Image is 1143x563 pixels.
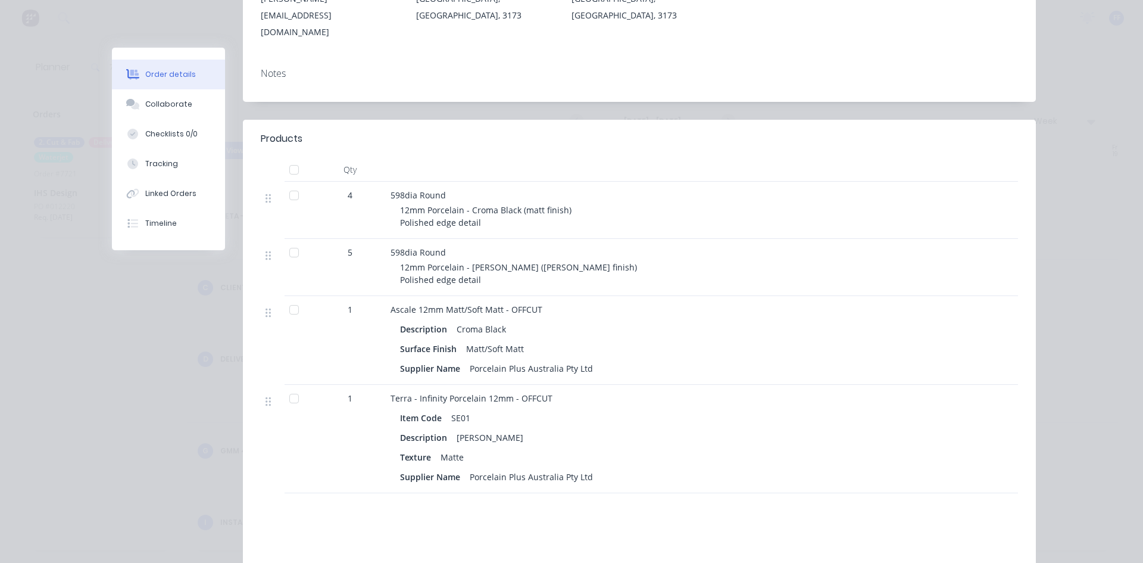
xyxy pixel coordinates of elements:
span: 4 [348,189,352,201]
button: Tracking [112,149,225,179]
span: 598dia Round [391,189,446,201]
button: Timeline [112,209,225,238]
span: Ascale 12mm Matt/Soft Matt - OFFCUT [391,304,542,315]
span: 12mm Porcelain - Croma Black (matt finish) Polished edge detail [400,204,571,228]
div: Products [261,132,302,146]
div: Notes [261,68,1018,79]
div: Order details [145,69,196,80]
span: 12mm Porcelain - [PERSON_NAME] ([PERSON_NAME] finish) Polished edge detail [400,262,637,285]
div: SE01 [446,409,475,427]
button: Linked Orders [112,179,225,209]
div: Matte [436,449,469,466]
div: Collaborate [145,99,192,110]
button: Checklists 0/0 [112,119,225,149]
button: Collaborate [112,89,225,119]
div: Timeline [145,218,177,229]
button: Order details [112,60,225,89]
div: Item Code [400,409,446,427]
div: Checklists 0/0 [145,129,198,139]
div: Texture [400,449,436,466]
div: Croma Black [452,321,511,338]
span: 1 [348,392,352,405]
div: Matt/Soft Matt [461,340,529,357]
div: Description [400,321,452,338]
div: Linked Orders [145,188,196,199]
span: Terra - Infinity Porcelain 12mm - OFFCUT [391,393,552,404]
div: Qty [314,158,386,182]
span: 5 [348,246,352,259]
div: Porcelain Plus Australia Pty Ltd [465,468,598,486]
div: Porcelain Plus Australia Pty Ltd [465,360,598,377]
div: Surface Finish [400,340,461,357]
span: 598dia Round [391,247,446,258]
div: [PERSON_NAME] [452,429,528,446]
div: Tracking [145,158,178,169]
span: 1 [348,303,352,316]
div: Supplier Name [400,468,465,486]
div: Supplier Name [400,360,465,377]
div: Description [400,429,452,446]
